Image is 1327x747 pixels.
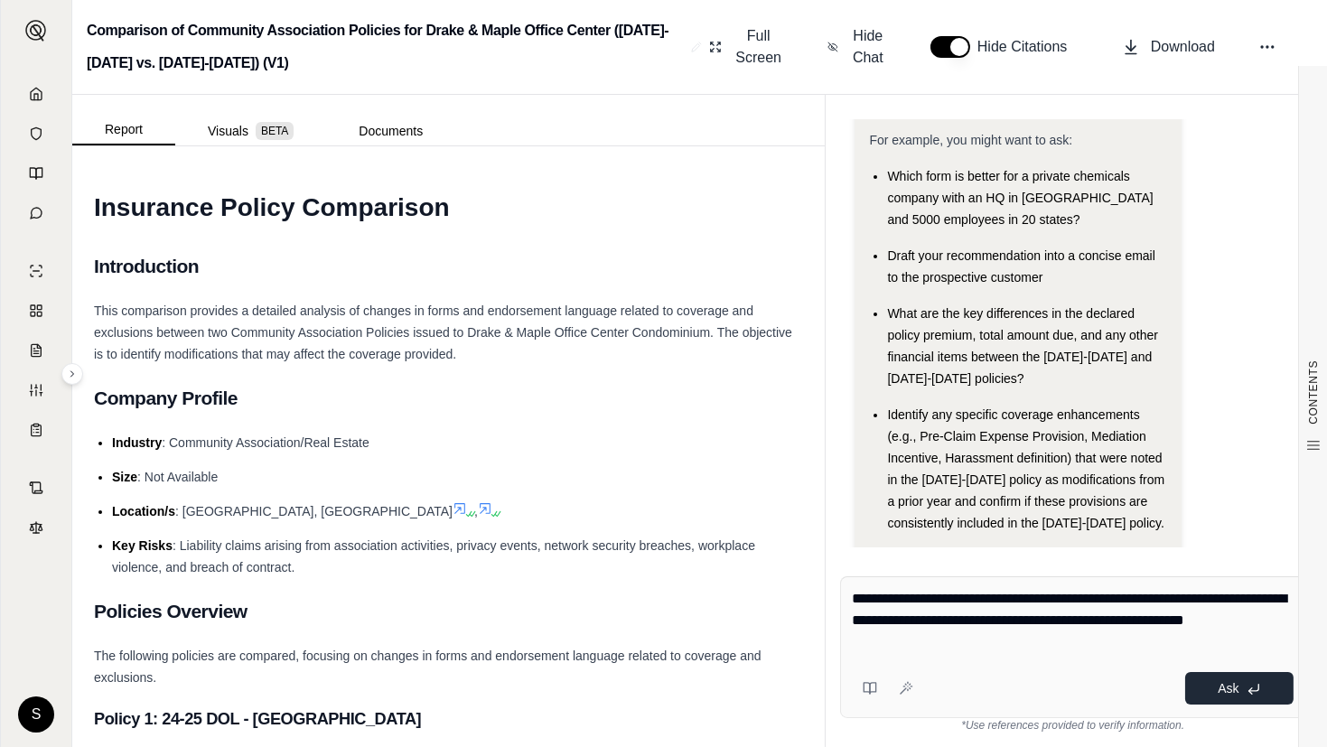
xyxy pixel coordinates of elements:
[849,25,887,69] span: Hide Chat
[12,253,61,289] a: Single Policy
[12,195,61,231] a: Chat
[25,20,47,42] img: Expand sidebar
[94,379,803,417] h2: Company Profile
[94,649,762,685] span: The following policies are compared, focusing on changes in forms and endorsement language relate...
[820,18,894,76] button: Hide Chat
[1185,672,1294,705] button: Ask
[887,169,1153,227] span: Which form is better for a private chemicals company with an HQ in [GEOGRAPHIC_DATA] and 5000 emp...
[12,372,61,408] a: Custom Report
[887,306,1158,386] span: What are the key differences in the declared policy premium, total amount due, and any other fina...
[87,14,684,79] h2: Comparison of Community Association Policies for Drake & Maple Office Center ([DATE]-[DATE] vs. [...
[94,182,803,233] h1: Insurance Policy Comparison
[869,133,1072,147] span: For example, you might want to ask:
[12,332,61,369] a: Claim Coverage
[112,538,173,553] span: Key Risks
[12,293,61,329] a: Policy Comparisons
[94,303,792,361] span: This comparison provides a detailed analysis of changes in forms and endorsement language related...
[12,155,61,191] a: Prompt Library
[702,18,791,76] button: Full Screen
[112,470,137,484] span: Size
[112,504,175,518] span: Location/s
[112,435,162,450] span: Industry
[12,470,61,506] a: Contract Analysis
[175,117,326,145] button: Visuals
[256,122,294,140] span: BETA
[12,509,61,546] a: Legal Search Engine
[12,412,61,448] a: Coverage Table
[1151,36,1215,58] span: Download
[72,115,175,145] button: Report
[840,718,1305,733] div: *Use references provided to verify information.
[94,593,803,630] h2: Policies Overview
[887,407,1164,530] span: Identify any specific coverage enhancements (e.g., Pre-Claim Expense Provision, Mediation Incenti...
[1218,681,1238,696] span: Ask
[162,435,369,450] span: : Community Association/Real Estate
[326,117,455,145] button: Documents
[733,25,784,69] span: Full Screen
[12,116,61,152] a: Documents Vault
[94,703,803,735] h3: Policy 1: 24-25 DOL - [GEOGRAPHIC_DATA]
[61,363,83,385] button: Expand sidebar
[137,470,218,484] span: : Not Available
[175,504,453,518] span: : [GEOGRAPHIC_DATA], [GEOGRAPHIC_DATA]
[94,247,803,285] h2: Introduction
[12,76,61,112] a: Home
[1306,360,1321,425] span: CONTENTS
[887,248,1154,285] span: Draft your recommendation into a concise email to the prospective customer
[18,13,54,49] button: Expand sidebar
[112,538,755,574] span: : Liability claims arising from association activities, privacy events, network security breaches...
[18,696,54,733] div: S
[474,504,478,518] span: ,
[977,36,1079,58] span: Hide Citations
[1115,29,1222,65] button: Download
